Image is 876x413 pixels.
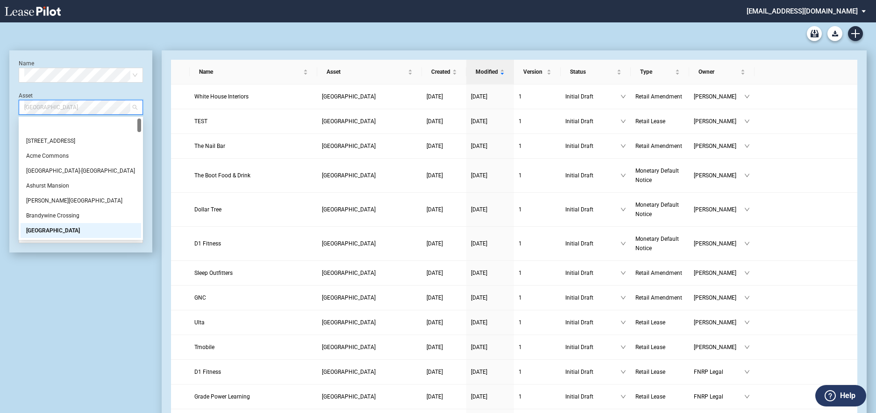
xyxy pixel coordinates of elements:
span: down [744,295,750,301]
a: 1 [519,205,556,214]
th: Type [631,60,689,84]
span: Dollar Tree [194,206,221,213]
span: Brook Highland Shopping Center [322,369,376,375]
span: The Nail Bar [194,143,225,149]
div: [PERSON_NAME][GEOGRAPHIC_DATA] [26,196,135,205]
span: down [744,207,750,212]
div: [GEOGRAPHIC_DATA]-[GEOGRAPHIC_DATA] [26,166,135,175]
span: [DATE] [471,319,487,326]
span: Brook Highland Shopping Center [322,143,376,149]
div: Brandywine Crossing [26,211,135,220]
span: Brook Highland Shopping Center [322,240,376,247]
span: Tmobile [194,344,214,350]
a: Monetary Default Notice [635,234,684,253]
a: Sleep Outfitters [194,268,313,278]
a: [DATE] [427,293,462,302]
a: Retail Lease [635,343,684,352]
span: 1 [519,143,522,149]
span: Retail Lease [635,393,665,400]
span: Initial Draft [565,92,620,101]
a: [DATE] [471,92,509,101]
a: [GEOGRAPHIC_DATA] [322,392,417,401]
a: [GEOGRAPHIC_DATA] [322,318,417,327]
span: FNRP Legal [694,392,744,401]
span: Sleep Outfitters [194,270,233,276]
span: down [744,119,750,124]
span: [PERSON_NAME] [694,293,744,302]
span: Initial Draft [565,343,620,352]
a: [DATE] [471,141,509,151]
a: Create new document [848,26,863,41]
span: White House Interiors [194,93,249,100]
span: down [620,173,626,178]
span: down [620,344,626,350]
span: Initial Draft [565,141,620,151]
span: [DATE] [471,344,487,350]
th: Asset [317,60,422,84]
span: Initial Draft [565,318,620,327]
span: 1 [519,369,522,375]
a: Grade Power Learning [194,392,313,401]
span: Brook Highland Shopping Center [322,118,376,125]
span: [PERSON_NAME] [694,92,744,101]
span: [PERSON_NAME] [694,171,744,180]
span: Retail Amendment [635,294,682,301]
div: Bishop's Corner [21,193,141,208]
span: down [744,94,750,99]
a: [GEOGRAPHIC_DATA] [322,205,417,214]
span: [DATE] [427,393,443,400]
a: 1 [519,318,556,327]
span: D1 Fitness [194,240,221,247]
span: Name [199,67,301,77]
span: [DATE] [471,172,487,179]
a: Monetary Default Notice [635,200,684,219]
span: down [620,207,626,212]
span: Initial Draft [565,367,620,377]
a: D1 Fitness [194,239,313,248]
span: Brook Highland Shopping Center [322,294,376,301]
span: down [744,320,750,325]
span: down [744,173,750,178]
span: down [620,394,626,399]
span: Ulta [194,319,205,326]
div: Ashurst Mansion [26,181,135,190]
span: Brook Highland Shopping Center [322,270,376,276]
span: [DATE] [471,118,487,125]
a: Retail Amendment [635,268,684,278]
a: Retail Lease [635,367,684,377]
span: [DATE] [471,369,487,375]
span: Modified [476,67,498,77]
label: Name [19,60,34,67]
th: Version [514,60,561,84]
a: The Boot Food & Drink [194,171,313,180]
span: Retail Amendment [635,270,682,276]
a: [DATE] [471,117,509,126]
a: 1 [519,92,556,101]
a: [GEOGRAPHIC_DATA] [322,268,417,278]
a: [DATE] [471,343,509,352]
span: Brook Highland Shopping Center [24,100,137,114]
a: [GEOGRAPHIC_DATA] [322,367,417,377]
a: [GEOGRAPHIC_DATA] [322,171,417,180]
a: Tmobile [194,343,313,352]
span: down [620,369,626,375]
span: Monetary Default Notice [635,202,679,217]
a: [DATE] [427,239,462,248]
span: [DATE] [471,393,487,400]
a: [DATE] [427,171,462,180]
th: Created [422,60,466,84]
span: down [620,270,626,276]
span: [DATE] [471,143,487,149]
span: Retail Amendment [635,93,682,100]
a: 1 [519,141,556,151]
span: Monetary Default Notice [635,236,679,252]
a: [DATE] [427,205,462,214]
span: GNC [194,294,206,301]
span: 1 [519,206,522,213]
span: [DATE] [471,206,487,213]
a: [DATE] [427,367,462,377]
span: down [620,143,626,149]
span: down [620,119,626,124]
span: [DATE] [471,93,487,100]
span: 1 [519,93,522,100]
